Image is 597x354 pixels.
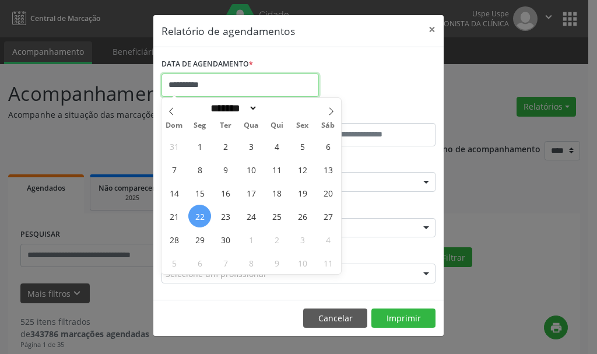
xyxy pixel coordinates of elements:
[163,135,185,157] span: Agosto 31, 2025
[214,181,237,204] span: Setembro 16, 2025
[291,135,314,157] span: Setembro 5, 2025
[291,228,314,251] span: Outubro 3, 2025
[188,251,211,274] span: Outubro 6, 2025
[291,205,314,227] span: Setembro 26, 2025
[214,158,237,181] span: Setembro 9, 2025
[240,228,262,251] span: Outubro 1, 2025
[163,251,185,274] span: Outubro 5, 2025
[264,122,290,129] span: Qui
[240,158,262,181] span: Setembro 10, 2025
[188,205,211,227] span: Setembro 22, 2025
[214,251,237,274] span: Outubro 7, 2025
[258,102,296,114] input: Year
[317,158,339,181] span: Setembro 13, 2025
[166,268,266,280] span: Selecione um profissional
[213,122,238,129] span: Ter
[317,181,339,204] span: Setembro 20, 2025
[290,122,315,129] span: Sex
[291,251,314,274] span: Outubro 10, 2025
[317,135,339,157] span: Setembro 6, 2025
[240,205,262,227] span: Setembro 24, 2025
[188,158,211,181] span: Setembro 8, 2025
[371,309,436,328] button: Imprimir
[240,251,262,274] span: Outubro 8, 2025
[161,122,187,129] span: Dom
[214,205,237,227] span: Setembro 23, 2025
[265,158,288,181] span: Setembro 11, 2025
[188,181,211,204] span: Setembro 15, 2025
[161,23,295,38] h5: Relatório de agendamentos
[240,135,262,157] span: Setembro 3, 2025
[188,135,211,157] span: Setembro 1, 2025
[161,55,253,73] label: DATA DE AGENDAMENTO
[420,15,444,44] button: Close
[317,228,339,251] span: Outubro 4, 2025
[163,158,185,181] span: Setembro 7, 2025
[206,102,258,114] select: Month
[163,181,185,204] span: Setembro 14, 2025
[214,228,237,251] span: Setembro 30, 2025
[315,122,341,129] span: Sáb
[188,228,211,251] span: Setembro 29, 2025
[265,135,288,157] span: Setembro 4, 2025
[265,205,288,227] span: Setembro 25, 2025
[240,181,262,204] span: Setembro 17, 2025
[163,205,185,227] span: Setembro 21, 2025
[187,122,213,129] span: Seg
[303,309,367,328] button: Cancelar
[291,158,314,181] span: Setembro 12, 2025
[163,228,185,251] span: Setembro 28, 2025
[265,251,288,274] span: Outubro 9, 2025
[317,251,339,274] span: Outubro 11, 2025
[291,181,314,204] span: Setembro 19, 2025
[265,181,288,204] span: Setembro 18, 2025
[265,228,288,251] span: Outubro 2, 2025
[214,135,237,157] span: Setembro 2, 2025
[238,122,264,129] span: Qua
[301,105,436,123] label: ATÉ
[317,205,339,227] span: Setembro 27, 2025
